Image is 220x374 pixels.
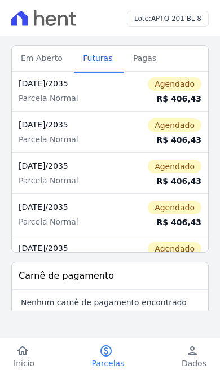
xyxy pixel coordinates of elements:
[148,201,201,214] span: Agendado
[12,45,74,73] a: Em Aberto
[74,45,124,73] a: Futuras
[168,344,220,369] a: personDados
[14,47,69,69] span: Em Aberto
[19,216,124,227] div: Parcela Normal
[19,134,124,145] div: Parcela Normal
[19,269,114,283] h3: Carnê de pagamento
[19,119,124,130] div: [DATE]/2035
[19,78,124,89] div: [DATE]/2035
[21,297,187,308] p: Nenhum carnê de pagamento encontrado
[16,344,29,358] i: home
[99,344,113,358] i: paid
[19,160,124,171] div: [DATE]/2035
[124,45,165,73] a: Pagas
[148,77,201,91] span: Agendado
[148,118,201,132] span: Agendado
[19,201,124,213] div: [DATE]/2035
[186,344,199,358] i: person
[148,160,201,173] span: Agendado
[134,14,201,24] h3: Lote:
[14,358,34,369] span: Início
[19,243,124,254] div: [DATE]/2035
[76,47,119,69] span: Futuras
[182,358,206,369] span: Dados
[78,344,138,369] a: paidParcelas
[19,93,124,104] div: Parcela Normal
[148,242,201,256] span: Agendado
[126,47,163,69] span: Pagas
[151,15,201,23] span: APTO 201 BL 8
[137,93,201,104] div: R$ 406,43
[137,134,201,146] div: R$ 406,43
[92,358,125,369] span: Parcelas
[137,217,201,228] div: R$ 406,43
[137,175,201,187] div: R$ 406,43
[19,175,124,186] div: Parcela Normal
